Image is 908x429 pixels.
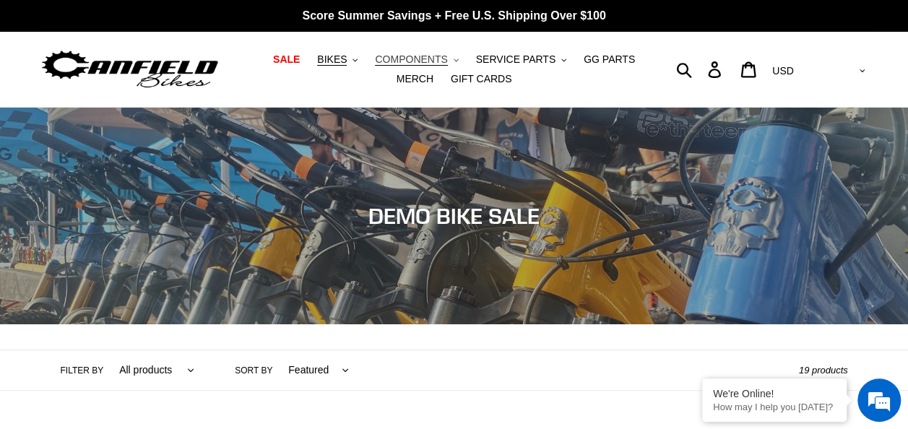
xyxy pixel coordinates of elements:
div: Chat with us now [97,81,264,100]
span: 19 products [799,365,848,376]
span: SERVICE PARTS [476,53,555,66]
img: Canfield Bikes [40,47,220,92]
p: How may I help you today? [713,402,836,412]
label: Sort by [235,364,272,377]
span: We're online! [84,125,199,271]
div: Navigation go back [16,79,38,101]
div: Minimize live chat window [237,7,272,42]
a: GG PARTS [576,50,642,69]
textarea: Type your message and hit 'Enter' [7,280,275,331]
a: MERCH [389,69,441,89]
button: BIKES [310,50,365,69]
button: COMPONENTS [368,50,465,69]
span: MERCH [397,73,433,85]
span: GIFT CARDS [451,73,512,85]
span: COMPONENTS [375,53,447,66]
span: SALE [273,53,300,66]
a: SALE [266,50,307,69]
a: GIFT CARDS [444,69,519,89]
div: We're Online! [713,388,836,399]
span: GG PARTS [584,53,635,66]
img: d_696896380_company_1647369064580_696896380 [46,72,82,108]
label: Filter by [61,364,104,377]
span: DEMO BIKE SALE [368,203,540,229]
span: BIKES [317,53,347,66]
button: SERVICE PARTS [469,50,574,69]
